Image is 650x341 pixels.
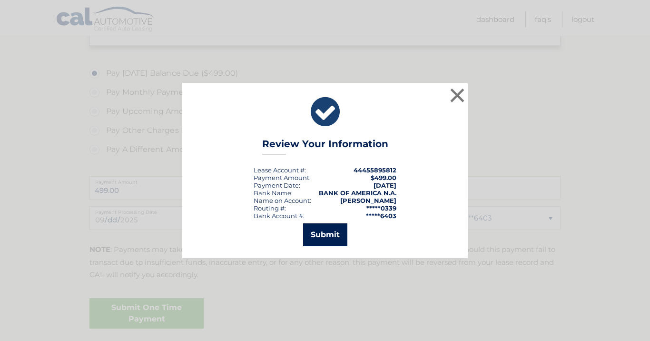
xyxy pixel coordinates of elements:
div: Bank Name: [254,189,293,197]
strong: [PERSON_NAME] [340,197,396,204]
div: Name on Account: [254,197,311,204]
div: Payment Amount: [254,174,311,181]
div: Bank Account #: [254,212,305,220]
strong: 44455895812 [354,166,396,174]
button: Submit [303,223,347,246]
strong: BANK OF AMERICA N.A. [319,189,396,197]
button: × [448,86,467,105]
div: Routing #: [254,204,286,212]
span: Payment Date [254,181,299,189]
span: [DATE] [374,181,396,189]
h3: Review Your Information [262,138,388,155]
span: $499.00 [371,174,396,181]
div: Lease Account #: [254,166,306,174]
div: : [254,181,300,189]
